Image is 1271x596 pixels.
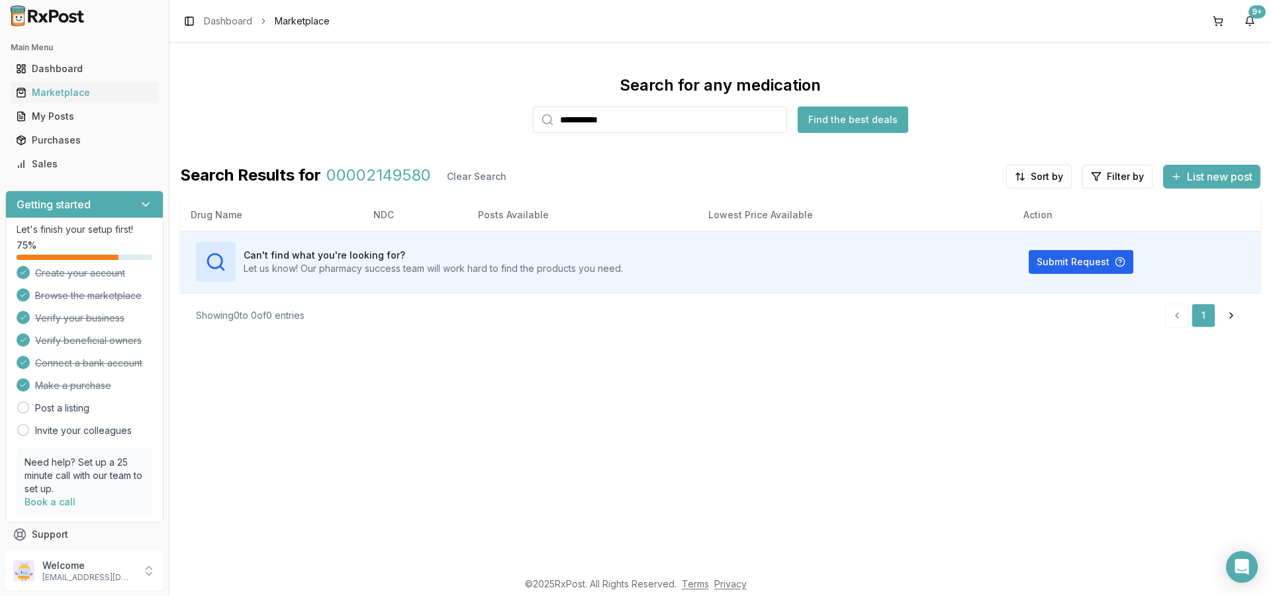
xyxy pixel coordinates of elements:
a: Marketplace [11,81,158,105]
button: List new post [1163,165,1260,189]
span: Connect a bank account [35,357,142,370]
h3: Can't find what you're looking for? [244,249,623,262]
nav: breadcrumb [204,15,330,28]
div: Open Intercom Messenger [1226,551,1258,583]
span: Sort by [1031,170,1063,183]
p: Let's finish your setup first! [17,223,152,236]
span: Filter by [1107,170,1144,183]
div: Marketplace [16,86,153,99]
button: Purchases [5,130,164,151]
span: Verify beneficial owners [35,334,142,347]
button: Dashboard [5,58,164,79]
button: Clear Search [436,165,517,189]
button: Support [5,523,164,546]
p: Need help? Set up a 25 minute call with our team to set up. [24,456,144,495]
a: Privacy [714,578,747,589]
button: Submit Request [1029,250,1133,274]
a: 1 [1192,304,1215,327]
a: My Posts [11,105,158,128]
button: 9+ [1239,11,1260,32]
button: Marketplace [5,82,164,103]
button: My Posts [5,106,164,127]
th: Action [1013,199,1260,231]
span: Make a purchase [35,379,111,392]
img: User avatar [13,560,34,581]
div: Sales [16,157,153,171]
button: Sort by [1006,165,1072,189]
div: 9+ [1248,5,1266,19]
span: Create your account [35,267,125,280]
th: Posts Available [467,199,698,231]
a: Invite your colleagues [35,424,132,437]
span: Browse the marketplace [35,289,142,302]
div: Dashboard [16,62,153,75]
h3: Getting started [17,196,91,212]
th: Drug Name [180,199,363,231]
th: Lowest Price Available [698,199,1013,231]
span: Verify your business [35,312,124,325]
div: Showing 0 to 0 of 0 entries [196,309,305,322]
span: 00002149580 [326,165,431,189]
div: Purchases [16,134,153,147]
span: List new post [1187,169,1252,185]
p: Let us know! Our pharmacy success team will work hard to find the products you need. [244,262,623,275]
span: 75 % [17,239,36,252]
button: Find the best deals [798,106,908,133]
a: Terms [682,578,709,589]
th: NDC [363,199,467,231]
a: Dashboard [11,57,158,81]
img: RxPost Logo [5,5,90,26]
button: Filter by [1082,165,1153,189]
a: Dashboard [204,15,252,28]
div: Search for any medication [620,75,821,96]
span: Search Results for [180,165,321,189]
a: Book a call [24,496,75,507]
span: Marketplace [275,15,330,28]
div: My Posts [16,110,153,123]
a: Go to next page [1218,304,1245,327]
button: Sales [5,153,164,175]
a: List new post [1163,171,1260,185]
p: Welcome [42,559,134,572]
nav: pagination [1165,304,1245,327]
a: Sales [11,152,158,176]
a: Post a listing [35,402,89,415]
h2: Main Menu [11,42,158,53]
p: [EMAIL_ADDRESS][DOMAIN_NAME] [42,572,134,583]
a: Purchases [11,128,158,152]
